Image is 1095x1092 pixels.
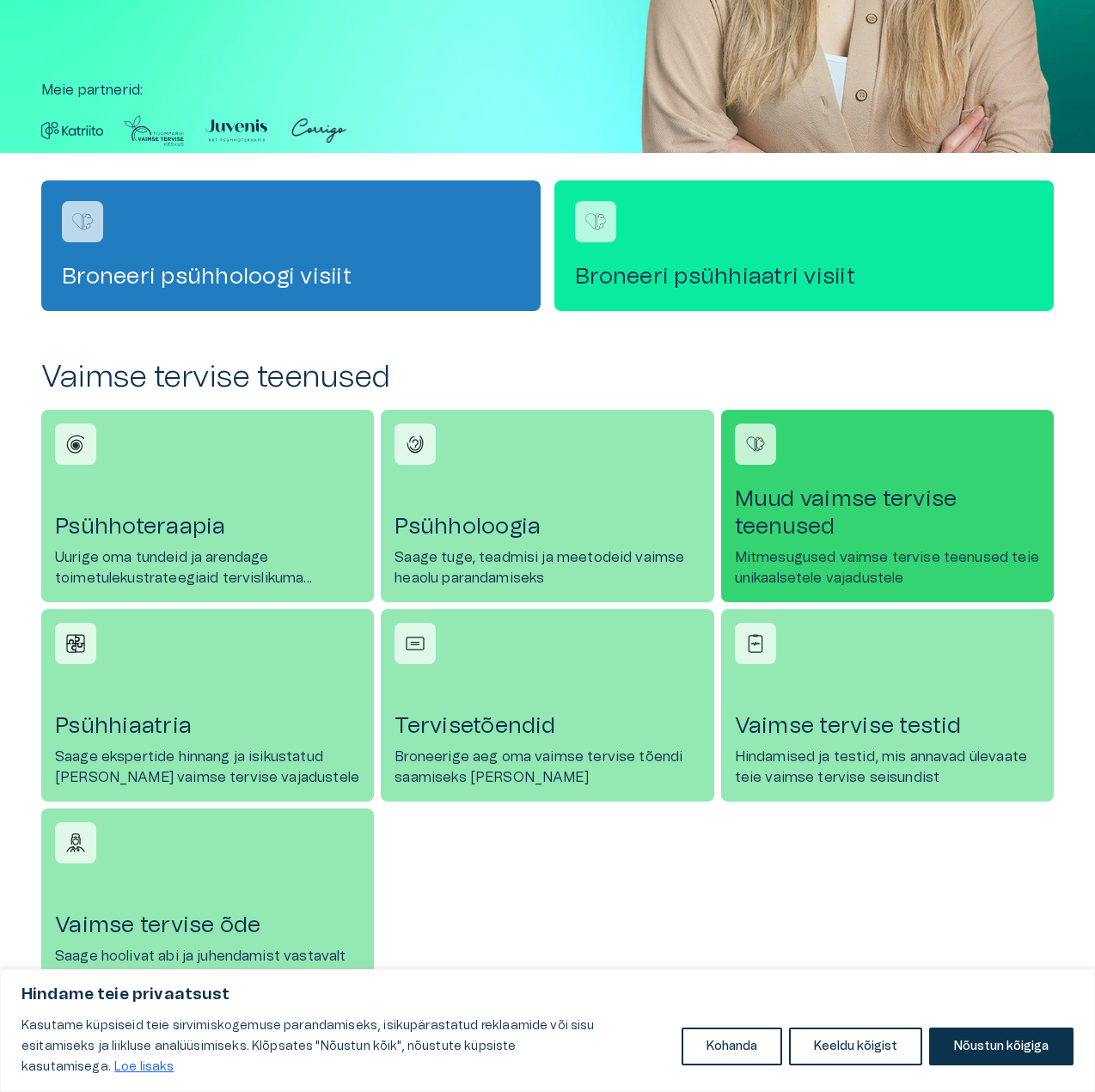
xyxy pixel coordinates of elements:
[402,631,428,656] img: Tervisetõendid icon
[41,359,1054,396] h2: Vaimse tervise teenused
[395,513,700,540] h4: Psühholoogia
[554,180,1054,311] a: Navigate to service booking
[395,747,700,788] p: Broneerige aeg oma vaimse tervise tõendi saamiseks [PERSON_NAME]
[88,14,113,27] span: Help
[682,1028,782,1065] button: Kohanda
[63,431,89,457] img: Psühhoteraapia icon
[789,1028,922,1065] button: Keeldu kõigist
[113,1060,175,1074] a: Loe lisaks
[63,631,89,656] img: Psühhiaatria icon
[55,747,360,788] p: Saage ekspertide hinnang ja isikustatud [PERSON_NAME] vaimse tervise vajadustele
[743,631,768,656] img: Vaimse tervise testid icon
[41,180,541,311] a: Navigate to service booking
[735,547,1040,589] p: Mitmesugused vaimse tervise teenused teie unikaalsetele vajadustele
[395,547,700,589] p: Saage tuge, teadmisi ja meetodeid vaimse heaolu parandamiseks
[55,912,360,939] h4: Vaimse tervise õde
[55,946,360,987] p: Saage hoolivat abi ja juhendamist vastavalt teie vajadustele
[55,712,360,740] h4: Psühhiaatria
[124,114,185,147] img: Partner logo
[743,431,768,457] img: Muud vaimse tervise teenused icon
[395,712,700,740] h4: Tervisetõendid
[288,114,350,147] img: Partner logo
[55,547,360,589] p: Uurige oma tundeid ja arendage toimetulekustrateegiaid tervislikuma mõtteviisi saavutamiseks
[735,712,1040,740] h4: Vaimse tervise testid
[21,985,1074,1005] p: Hindame teie privaatsust
[63,830,89,856] img: Vaimse tervise õde icon
[735,485,1040,540] h4: Muud vaimse tervise teenused
[575,263,1033,290] h4: Broneeri psühhiaatri visiit
[21,1016,669,1077] p: Kasutame küpsiseid teie sirvimiskogemuse parandamiseks, isikupärastatud reklaamide või sisu esita...
[402,431,428,457] img: Psühholoogia icon
[583,209,609,235] img: Broneeri psühhiaatri visiit logo
[735,747,1040,788] p: Hindamised ja testid, mis annavad ülevaate teie vaimse tervise seisundist
[41,114,103,147] img: Partner logo
[205,114,267,147] img: Partner logo
[41,80,1054,101] p: Meie partnerid :
[929,1028,1074,1065] button: Nõustun kõigiga
[70,209,95,235] img: Broneeri psühholoogi visiit logo
[62,263,520,290] h4: Broneeri psühholoogi visiit
[55,513,360,540] h4: Psühhoteraapia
